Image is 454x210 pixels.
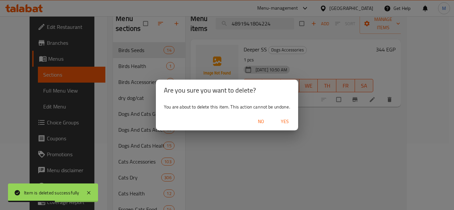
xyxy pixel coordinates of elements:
[277,117,293,126] span: Yes
[253,117,269,126] span: No
[156,101,298,113] div: You are about to delete this item. This action cannot be undone.
[274,115,295,128] button: Yes
[250,115,272,128] button: No
[164,85,290,96] h2: Are you sure you want to delete?
[24,189,79,196] div: Item is deleted successfully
